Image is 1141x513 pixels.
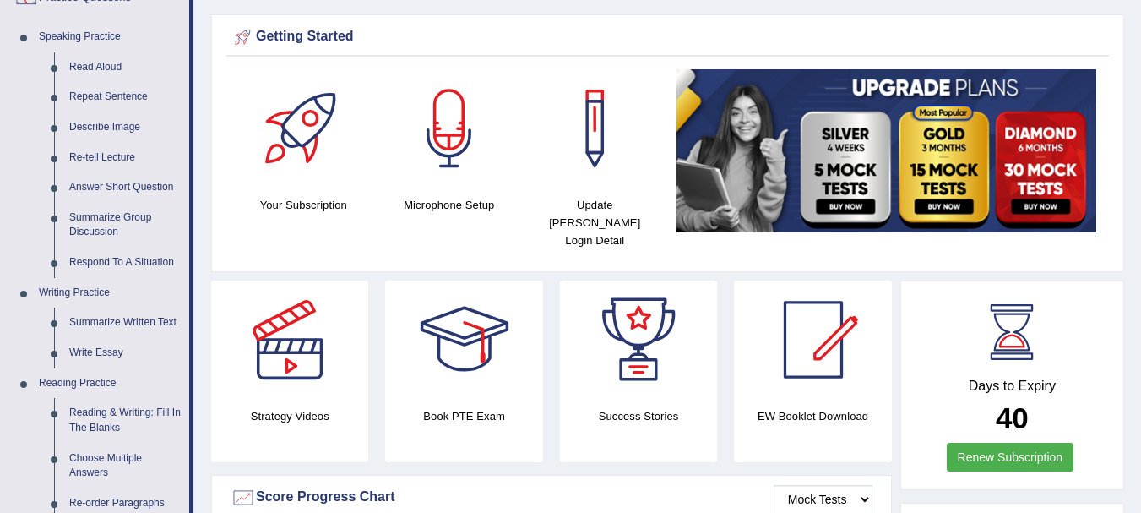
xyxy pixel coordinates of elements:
h4: EW Booklet Download [734,407,891,425]
a: Repeat Sentence [62,82,189,112]
a: Re-tell Lecture [62,143,189,173]
a: Read Aloud [62,52,189,83]
h4: Your Subscription [239,196,368,214]
a: Respond To A Situation [62,248,189,278]
a: Speaking Practice [31,22,189,52]
a: Describe Image [62,112,189,143]
a: Summarize Group Discussion [62,203,189,248]
div: Score Progress Chart [231,485,872,510]
h4: Update [PERSON_NAME] Login Detail [530,196,660,249]
h4: Book PTE Exam [385,407,542,425]
a: Write Essay [62,338,189,368]
img: small5.jpg [676,69,1097,232]
a: Answer Short Question [62,172,189,203]
a: Reading Practice [31,368,189,399]
h4: Days to Expiry [920,379,1105,394]
h4: Strategy Videos [211,407,368,425]
h4: Microphone Setup [385,196,514,214]
a: Writing Practice [31,278,189,308]
a: Choose Multiple Answers [62,444,189,488]
a: Renew Subscription [947,443,1074,472]
h4: Success Stories [560,407,717,425]
div: Getting Started [231,25,1105,50]
b: 40 [996,401,1029,434]
a: Reading & Writing: Fill In The Blanks [62,398,189,443]
a: Summarize Written Text [62,308,189,338]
